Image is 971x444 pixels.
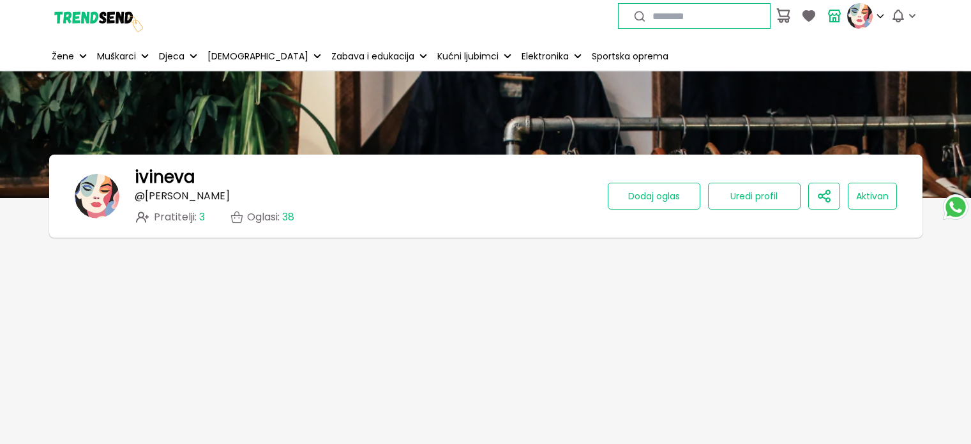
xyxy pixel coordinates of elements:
span: 38 [282,210,294,224]
button: [DEMOGRAPHIC_DATA] [205,42,324,70]
span: Dodaj oglas [628,190,680,203]
p: Kućni ljubimci [437,50,499,63]
p: Djeca [159,50,184,63]
img: banner [75,174,119,218]
p: Elektronika [522,50,569,63]
button: Elektronika [519,42,584,70]
p: Žene [52,50,74,63]
button: Uredi profil [708,183,801,210]
img: profile picture [847,3,873,29]
button: Zabava i edukacija [329,42,430,70]
button: Aktivan [848,183,897,210]
button: Žene [49,42,89,70]
h1: ivineva [135,167,195,187]
p: @ [PERSON_NAME] [135,190,230,202]
button: Dodaj oglas [608,183,700,210]
button: Muškarci [94,42,151,70]
button: Kućni ljubimci [435,42,514,70]
a: Sportska oprema [589,42,671,70]
p: Oglasi : [247,211,294,223]
p: Zabava i edukacija [331,50,414,63]
p: Muškarci [97,50,136,63]
span: 3 [199,210,205,224]
span: Pratitelji : [154,211,205,223]
button: Djeca [156,42,200,70]
p: [DEMOGRAPHIC_DATA] [207,50,308,63]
